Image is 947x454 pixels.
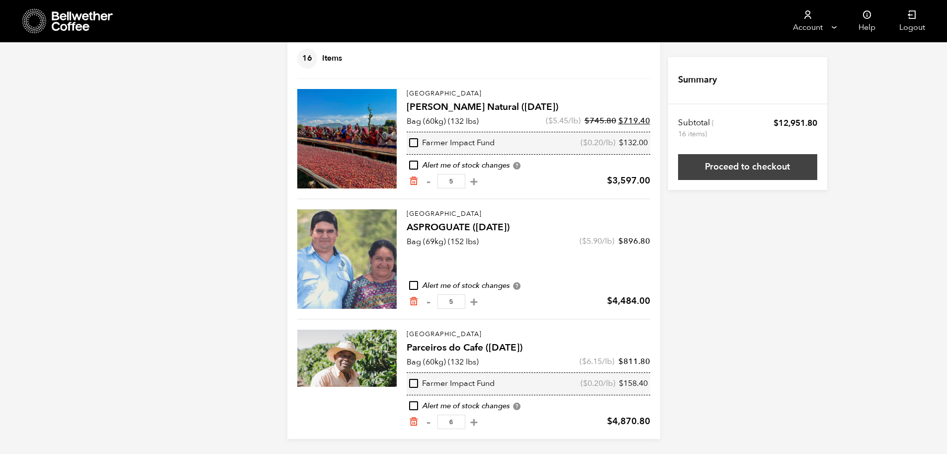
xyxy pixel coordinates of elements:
[618,236,650,247] bdi: 896.80
[407,356,479,368] p: Bag (60kg) (132 lbs)
[409,138,495,149] div: Farmer Impact Fund
[774,117,817,129] bdi: 12,951.80
[618,356,623,367] span: $
[407,209,650,219] p: [GEOGRAPHIC_DATA]
[437,415,465,429] input: Qty
[423,297,435,307] button: -
[297,49,317,69] span: 16
[580,356,614,367] span: ( /lb)
[607,295,650,307] bdi: 4,484.00
[583,378,603,389] bdi: 0.20
[407,89,650,99] p: [GEOGRAPHIC_DATA]
[548,115,553,126] span: $
[607,415,612,428] span: $
[582,356,587,367] span: $
[580,236,614,247] span: ( /lb)
[297,49,342,69] h4: Items
[407,221,650,235] h4: ASPROGUATE ([DATE])
[618,115,650,126] bdi: 719.40
[407,115,479,127] p: Bag (60kg) (132 lbs)
[423,177,435,186] button: -
[423,417,435,427] button: -
[583,137,603,148] bdi: 0.20
[437,294,465,309] input: Qty
[581,138,615,149] span: ( /lb)
[583,137,588,148] span: $
[618,236,623,247] span: $
[607,175,650,187] bdi: 3,597.00
[407,401,650,412] div: Alert me of stock changes
[607,415,650,428] bdi: 4,870.80
[581,378,615,389] span: ( /lb)
[409,296,419,307] a: Remove from cart
[619,378,648,389] bdi: 158.40
[619,137,623,148] span: $
[607,175,612,187] span: $
[468,297,480,307] button: +
[407,341,650,355] h4: Parceiros do Cafe ([DATE])
[678,154,817,180] a: Proceed to checkout
[618,115,623,126] span: $
[607,295,612,307] span: $
[582,236,587,247] span: $
[585,115,590,126] span: $
[585,115,616,126] bdi: 745.80
[407,280,650,291] div: Alert me of stock changes
[774,117,778,129] span: $
[546,115,581,126] span: ( /lb)
[409,176,419,186] a: Remove from cart
[409,378,495,389] div: Farmer Impact Fund
[678,117,715,139] th: Subtotal
[582,356,602,367] bdi: 6.15
[437,174,465,188] input: Qty
[409,417,419,427] a: Remove from cart
[407,160,650,171] div: Alert me of stock changes
[618,356,650,367] bdi: 811.80
[468,417,480,427] button: +
[582,236,602,247] bdi: 5.90
[407,236,479,248] p: Bag (69kg) (152 lbs)
[678,74,717,87] h4: Summary
[619,137,648,148] bdi: 132.00
[407,100,650,114] h4: [PERSON_NAME] Natural ([DATE])
[407,330,650,340] p: [GEOGRAPHIC_DATA]
[548,115,568,126] bdi: 5.45
[468,177,480,186] button: +
[619,378,623,389] span: $
[583,378,588,389] span: $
